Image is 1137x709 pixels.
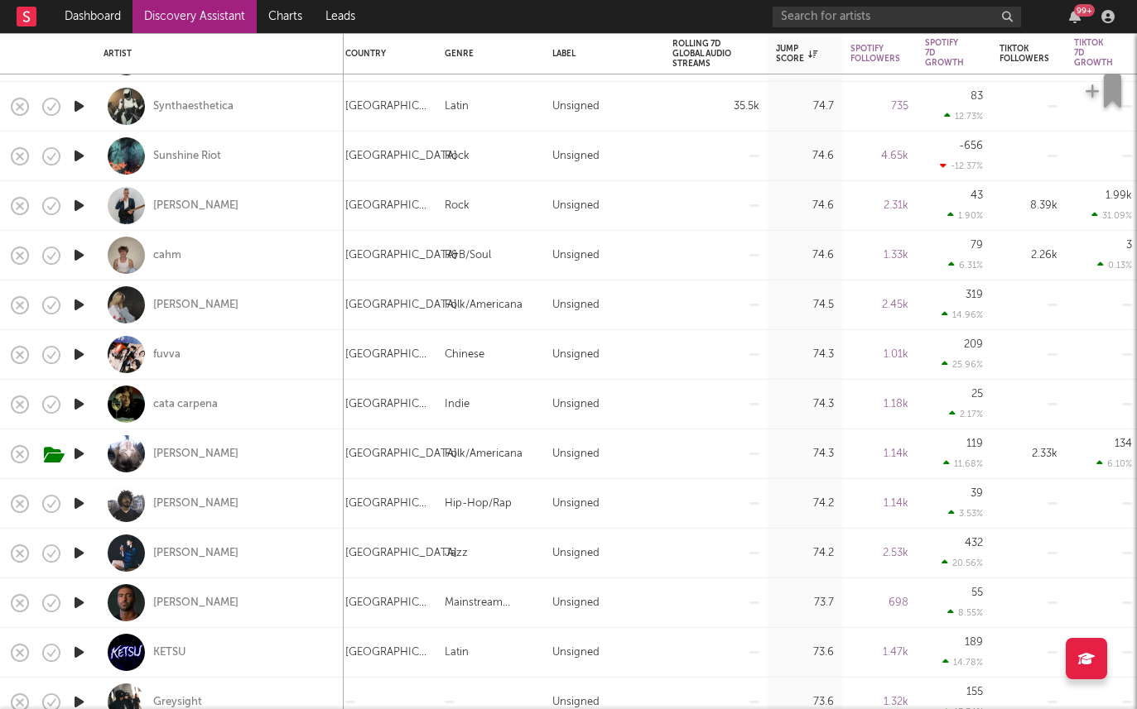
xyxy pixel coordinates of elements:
[445,196,470,216] div: Rock
[776,444,834,464] div: 74.3
[153,347,181,362] a: fuvva
[345,593,428,613] div: [GEOGRAPHIC_DATA]
[153,298,238,313] a: [PERSON_NAME]
[948,508,983,519] div: 3.53 %
[345,544,457,563] div: [GEOGRAPHIC_DATA]
[942,558,983,568] div: 20.56 %
[947,210,983,221] div: 1.90 %
[153,447,238,462] a: [PERSON_NAME]
[850,44,900,64] div: Spotify Followers
[1000,44,1049,64] div: Tiktok Followers
[776,494,834,514] div: 74.2
[345,295,457,315] div: [GEOGRAPHIC_DATA]
[965,637,983,648] div: 189
[1000,444,1058,464] div: 2.33k
[1106,190,1132,201] div: 1.99k
[345,345,428,365] div: [GEOGRAPHIC_DATA]
[966,687,983,697] div: 155
[773,7,1021,27] input: Search for artists
[850,146,908,166] div: 4.65k
[672,39,735,69] div: Rolling 7D Global Audio Streams
[1096,458,1132,469] div: 6.10 %
[153,596,238,611] a: [PERSON_NAME]
[552,544,600,563] div: Unsigned
[552,593,600,613] div: Unsigned
[966,290,983,300] div: 319
[153,645,185,660] a: KETSU
[971,488,983,499] div: 39
[445,544,468,563] div: Jazz
[850,97,908,117] div: 735
[850,196,908,216] div: 2.31k
[971,190,983,201] div: 43
[345,196,428,216] div: [GEOGRAPHIC_DATA]
[104,49,327,59] div: Artist
[776,593,834,613] div: 73.7
[153,99,234,114] a: Synthaesthetica
[776,643,834,663] div: 73.6
[445,643,469,663] div: Latin
[925,38,964,68] div: Spotify 7D Growth
[971,587,983,598] div: 55
[552,295,600,315] div: Unsigned
[445,49,528,59] div: Genre
[776,246,834,266] div: 74.6
[850,643,908,663] div: 1.47k
[850,295,908,315] div: 2.45k
[445,97,469,117] div: Latin
[552,395,600,414] div: Unsigned
[445,395,470,414] div: Indie
[445,295,523,315] div: Folk/Americana
[345,444,457,464] div: [GEOGRAPHIC_DATA]
[345,246,457,266] div: [GEOGRAPHIC_DATA]
[850,246,908,266] div: 1.33k
[942,657,983,668] div: 14.78 %
[1069,10,1081,23] button: 99+
[445,444,523,464] div: Folk/Americana
[153,546,238,561] a: [PERSON_NAME]
[153,199,238,213] a: [PERSON_NAME]
[1074,4,1095,17] div: 99 +
[153,248,181,263] a: cahm
[942,359,983,370] div: 25.96 %
[552,97,600,117] div: Unsigned
[445,246,491,266] div: R&B/Soul
[1115,438,1132,449] div: 134
[552,146,600,166] div: Unsigned
[850,544,908,563] div: 2.53k
[552,643,600,663] div: Unsigned
[445,494,512,514] div: Hip-Hop/Rap
[552,444,600,464] div: Unsigned
[345,146,457,166] div: [GEOGRAPHIC_DATA]
[947,607,983,618] div: 8.55 %
[445,593,536,613] div: Mainstream Electronic
[1000,246,1058,266] div: 2.26k
[1091,210,1132,221] div: 31.09 %
[948,260,983,271] div: 6.31 %
[971,240,983,251] div: 79
[776,295,834,315] div: 74.5
[345,494,428,514] div: [GEOGRAPHIC_DATA]
[1097,260,1132,271] div: 0.13 %
[942,309,983,320] div: 14.96 %
[776,395,834,414] div: 74.3
[552,49,648,59] div: Label
[445,345,484,365] div: Chinese
[153,149,221,164] a: Sunshine Riot
[776,146,834,166] div: 74.6
[850,395,908,414] div: 1.18k
[1126,240,1132,251] div: 3
[552,494,600,514] div: Unsigned
[943,458,983,469] div: 11.68 %
[153,397,218,412] a: cata carpena
[776,97,834,117] div: 74.7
